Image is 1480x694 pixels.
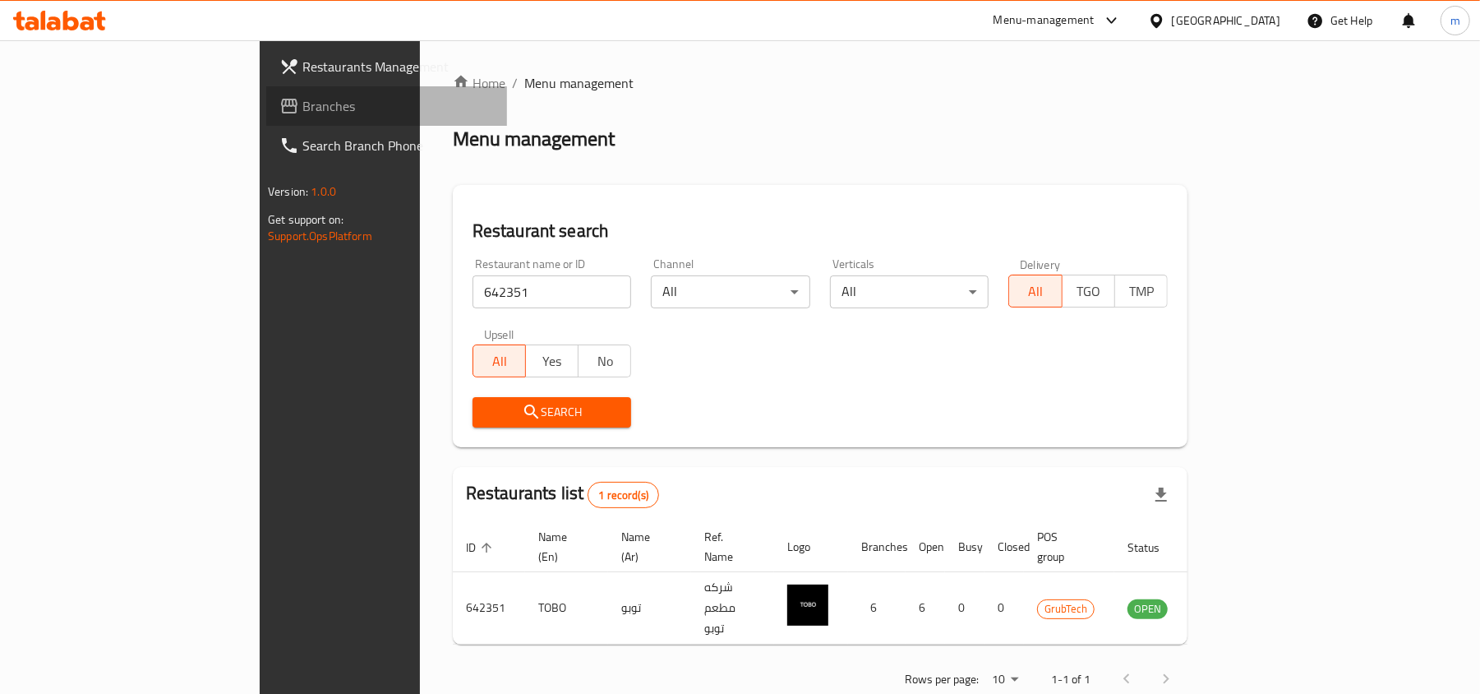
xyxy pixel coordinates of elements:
button: Search [473,397,632,428]
td: 0 [945,572,984,645]
span: Branches [302,96,494,116]
button: All [473,345,526,377]
th: Closed [984,522,1024,572]
span: Restaurants Management [302,57,494,76]
span: Name (Ar) [621,527,671,567]
span: m [1450,12,1460,30]
button: TGO [1062,275,1115,308]
span: TGO [1069,280,1109,303]
span: ID [466,538,497,558]
a: Support.OpsPlatform [268,225,372,247]
label: Delivery [1020,258,1061,270]
div: All [651,275,810,308]
button: Yes [525,345,579,377]
td: TOBO [525,572,608,645]
th: Busy [945,522,984,572]
td: توبو [608,572,691,645]
button: No [578,345,631,377]
button: All [1008,275,1062,308]
span: All [480,349,519,373]
a: Search Branch Phone [266,126,507,165]
span: GrubTech [1038,599,1094,618]
div: Menu-management [994,11,1095,30]
span: TMP [1122,280,1161,303]
div: Total records count [588,482,659,508]
span: Search [486,402,619,423]
span: Menu management [524,73,634,93]
span: Name (En) [538,527,588,567]
span: Yes [533,349,572,373]
div: OPEN [1127,599,1168,619]
td: 6 [906,572,945,645]
div: Rows per page: [985,668,1025,692]
h2: Menu management [453,126,615,152]
nav: breadcrumb [453,73,1187,93]
span: 1.0.0 [311,181,336,202]
span: All [1016,280,1055,303]
td: 0 [984,572,1024,645]
img: TOBO [787,585,828,626]
div: All [830,275,989,308]
div: Export file [1141,475,1181,515]
span: No [585,349,625,373]
li: / [512,73,518,93]
span: OPEN [1127,599,1168,618]
span: Status [1127,538,1181,558]
a: Restaurants Management [266,47,507,86]
span: POS group [1037,527,1095,567]
span: 1 record(s) [588,488,658,503]
span: Version: [268,181,308,202]
p: 1-1 of 1 [1051,669,1090,690]
h2: Restaurants list [466,481,659,508]
td: 6 [848,572,906,645]
th: Open [906,522,945,572]
a: Branches [266,86,507,126]
button: TMP [1114,275,1168,308]
div: [GEOGRAPHIC_DATA] [1172,12,1280,30]
p: Rows per page: [905,669,979,690]
label: Upsell [484,328,514,340]
span: Search Branch Phone [302,136,494,155]
span: Get support on: [268,209,343,230]
table: enhanced table [453,522,1257,645]
input: Search for restaurant name or ID.. [473,275,632,308]
th: Logo [774,522,848,572]
td: شركه مطعم توبو [691,572,774,645]
th: Branches [848,522,906,572]
span: Ref. Name [704,527,754,567]
h2: Restaurant search [473,219,1168,243]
